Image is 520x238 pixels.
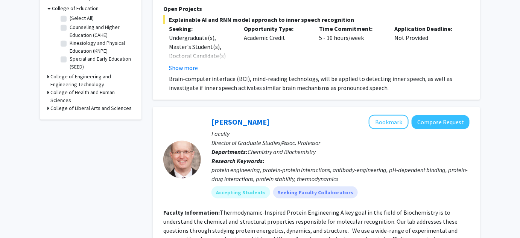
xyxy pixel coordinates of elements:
[369,115,409,129] button: Add James Horn to Bookmarks
[211,186,270,198] mat-chip: Accepting Students
[50,73,134,88] h3: College of Engineering and Engineering Technology
[211,165,470,183] div: protein engineering, protein-protein interactions, antibody-engineering, pH-dependent binding, pr...
[319,24,383,33] p: Time Commitment:
[70,23,132,39] label: Counseling and Higher Education (CAHE)
[248,148,316,156] span: Chemistry and Biochemistry
[394,24,458,33] p: Application Deadline:
[239,24,314,72] div: Academic Credit
[163,15,470,24] span: Explainable AI and RNN model approach to inner speech recognition
[50,104,132,112] h3: College of Liberal Arts and Sciences
[412,115,470,129] button: Compose Request to James Horn
[244,24,308,33] p: Opportunity Type:
[211,138,470,147] p: Director of Graduate Studies/Assoc. Professor
[50,88,134,104] h3: College of Health and Human Sciences
[169,33,233,78] div: Undergraduate(s), Master's Student(s), Doctoral Candidate(s) (PhD, MD, DMD, PharmD, etc.)
[70,55,132,71] label: Special and Early Education (SEED)
[70,14,94,22] label: (Select All)
[389,24,464,72] div: Not Provided
[70,39,132,55] label: Kinesiology and Physical Education (KNPE)
[52,5,99,12] h3: College of Education
[211,148,248,156] b: Departments:
[211,157,265,165] b: Research Keywords:
[169,24,233,33] p: Seeking:
[169,74,470,92] p: Brain-computer interface (BCI), mind-reading technology, will be applied to detecting inner speec...
[314,24,389,72] div: 5 - 10 hours/week
[163,4,470,13] p: Open Projects
[6,204,32,232] iframe: Chat
[163,209,220,216] b: Faculty Information:
[169,63,198,72] button: Show more
[211,117,269,127] a: [PERSON_NAME]
[273,186,358,198] mat-chip: Seeking Faculty Collaborators
[211,129,470,138] p: Faculty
